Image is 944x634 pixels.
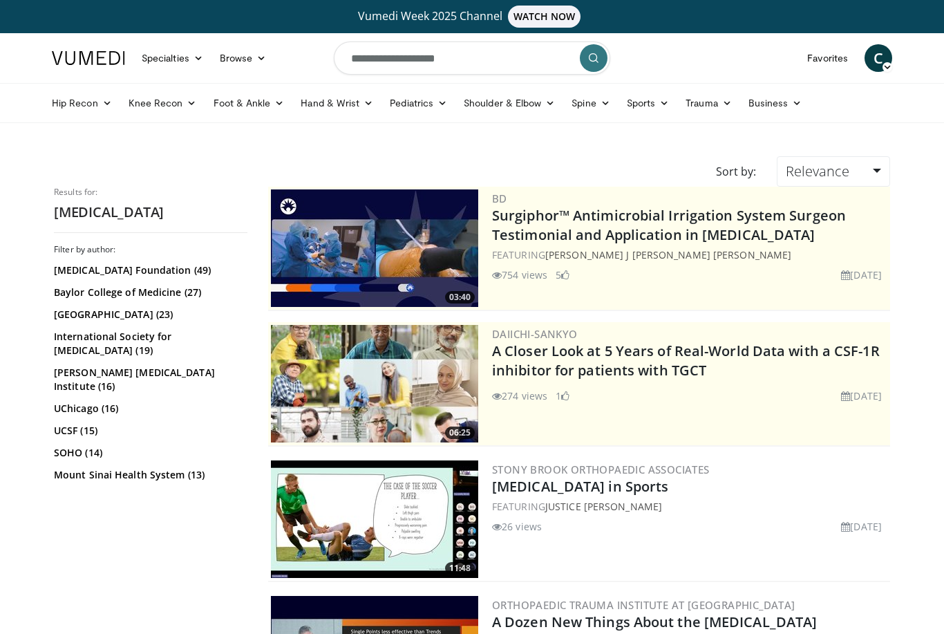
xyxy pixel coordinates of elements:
a: A Dozen New Things About the [MEDICAL_DATA] [492,613,817,631]
a: Sports [619,89,678,117]
div: FEATURING [492,499,887,514]
span: 03:40 [445,291,475,304]
span: 11:48 [445,562,475,575]
li: [DATE] [841,268,882,282]
span: Relevance [786,162,849,180]
a: SOHO (14) [54,446,244,460]
a: [PERSON_NAME] J [PERSON_NAME] [PERSON_NAME] [545,248,791,261]
a: [GEOGRAPHIC_DATA] (23) [54,308,244,321]
a: Hand & Wrist [292,89,381,117]
img: 70422da6-974a-44ac-bf9d-78c82a89d891.300x170_q85_crop-smart_upscale.jpg [271,189,478,307]
img: VuMedi Logo [52,51,125,65]
li: 5 [556,268,569,282]
p: Results for: [54,187,247,198]
li: 26 views [492,519,542,534]
img: da861f59-dec0-43de-afd3-d8a416eeddeb.300x170_q85_crop-smart_upscale.jpg [271,460,478,578]
a: [MEDICAL_DATA] in Sports [492,477,668,496]
a: UChicago (16) [54,402,244,416]
a: 11:48 [271,460,478,578]
a: Mount Sinai Health System (13) [54,468,244,482]
a: Spine [563,89,618,117]
a: Justice [PERSON_NAME] [545,500,662,513]
a: Business [740,89,811,117]
a: Specialties [133,44,211,72]
a: UCSF (15) [54,424,244,438]
span: 06:25 [445,427,475,439]
div: Sort by: [706,156,766,187]
a: International Society for [MEDICAL_DATA] (19) [54,330,244,357]
a: [PERSON_NAME] [MEDICAL_DATA] Institute (16) [54,366,244,393]
a: C [865,44,892,72]
a: Shoulder & Elbow [455,89,563,117]
img: 93c22cae-14d1-47f0-9e4a-a244e824b022.png.300x170_q85_crop-smart_upscale.jpg [271,325,478,442]
a: Relevance [777,156,890,187]
a: A Closer Look at 5 Years of Real-World Data with a CSF-1R inhibitor for patients with TGCT [492,342,880,380]
a: Orthopaedic Trauma Institute at [GEOGRAPHIC_DATA] [492,598,795,612]
h3: Filter by author: [54,244,247,255]
li: 754 views [492,268,547,282]
a: Hip Recon [44,89,120,117]
a: Favorites [799,44,856,72]
div: FEATURING [492,248,887,262]
a: Vumedi Week 2025 ChannelWATCH NOW [54,6,890,28]
a: 03:40 [271,189,478,307]
li: 1 [556,389,569,403]
h2: [MEDICAL_DATA] [54,203,247,221]
a: Pediatrics [381,89,455,117]
a: Surgiphor™ Antimicrobial Irrigation System Surgeon Testimonial and Application in [MEDICAL_DATA] [492,206,846,244]
a: BD [492,192,507,205]
a: Foot & Ankle [205,89,293,117]
a: 06:25 [271,325,478,442]
a: Trauma [677,89,740,117]
a: Daiichi-Sankyo [492,327,578,341]
a: Baylor College of Medicine (27) [54,286,244,299]
li: 274 views [492,389,547,403]
input: Search topics, interventions [334,41,610,75]
a: Browse [211,44,275,72]
span: WATCH NOW [508,6,581,28]
a: [MEDICAL_DATA] Foundation (49) [54,263,244,277]
a: Stony Brook Orthopaedic Associates [492,463,710,476]
li: [DATE] [841,519,882,534]
a: Knee Recon [120,89,205,117]
li: [DATE] [841,389,882,403]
